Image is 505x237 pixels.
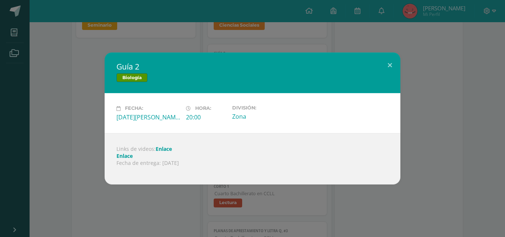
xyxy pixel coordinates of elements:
span: Hora: [195,106,211,111]
div: Zona [232,112,296,121]
span: Fecha: [125,106,143,111]
div: 20:00 [186,113,226,121]
div: Links de videos: Fecha de entrega: [DATE] [105,133,400,184]
button: Close (Esc) [379,53,400,78]
label: División: [232,105,296,111]
a: Enlace [156,145,172,152]
span: Biología [116,73,148,82]
div: [DATE][PERSON_NAME] [116,113,180,121]
h2: Guía 2 [116,61,389,72]
a: Enlace [116,152,133,159]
